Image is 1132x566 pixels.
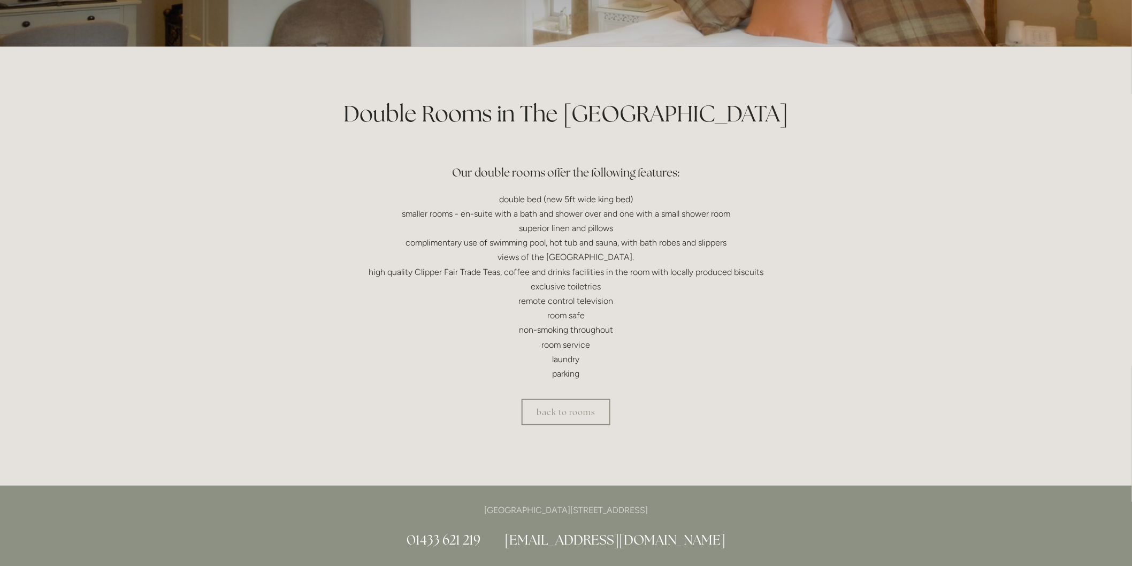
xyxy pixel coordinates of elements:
[310,192,822,381] p: double bed (new 5ft wide king bed) smaller rooms - en-suite with a bath and shower over and one w...
[407,531,480,548] a: 01433 621 219
[310,98,822,129] h1: Double Rooms in The [GEOGRAPHIC_DATA]
[504,531,725,548] a: [EMAIL_ADDRESS][DOMAIN_NAME]
[310,141,822,183] h3: Our double rooms offer the following features:
[310,503,822,517] p: [GEOGRAPHIC_DATA][STREET_ADDRESS]
[522,399,610,425] a: back to rooms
